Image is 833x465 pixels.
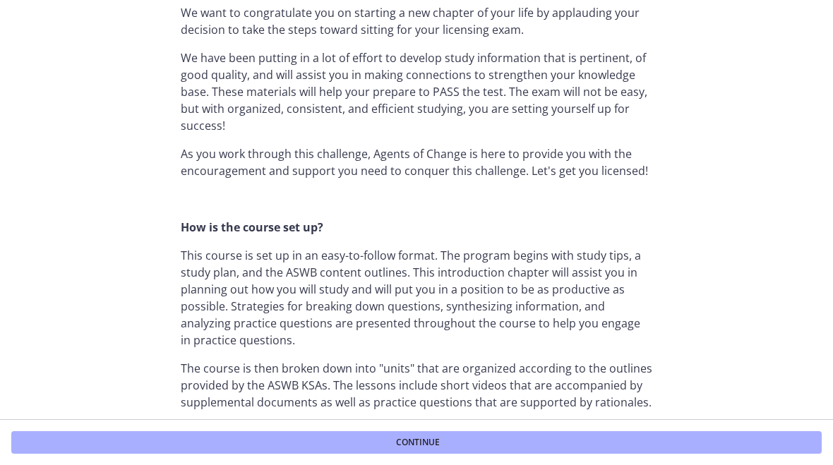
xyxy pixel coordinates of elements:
[181,49,652,134] p: We have been putting in a lot of effort to develop study information that is pertinent, of good q...
[181,360,652,411] p: The course is then broken down into "units" that are organized according to the outlines provided...
[443,241,472,265] button: Show settings menu
[192,92,280,149] button: Play Video: c1o6hcmjueu5qasqsu00.mp4
[181,145,652,179] p: As you work through this challenge, Agents of Change is here to provide you with the encouragemen...
[11,431,822,454] button: Continue
[181,219,323,235] strong: How is the course set up?
[396,437,440,448] span: Continue
[181,4,652,38] p: We want to congratulate you on starting a new chapter of your life by applauding your decision to...
[181,247,652,349] p: This course is set up in an easy-to-follow format. The program begins with study tips, a study pl...
[61,241,437,265] div: Playbar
